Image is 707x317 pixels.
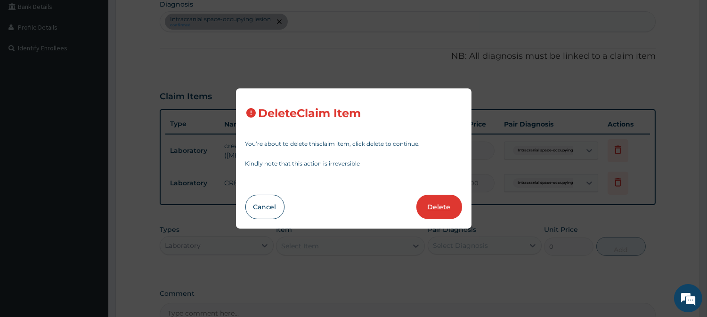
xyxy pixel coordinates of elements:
[49,53,158,65] div: Chat with us now
[55,97,130,192] span: We're online!
[154,5,177,27] div: Minimize live chat window
[5,214,179,247] textarea: Type your message and hit 'Enter'
[245,161,462,166] p: Kindly note that this action is irreversible
[416,195,462,219] button: Delete
[17,47,38,71] img: d_794563401_company_1708531726252_794563401
[245,141,462,147] p: You’re about to delete this claim item , click delete to continue.
[245,195,284,219] button: Cancel
[259,107,361,120] h3: Delete Claim Item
